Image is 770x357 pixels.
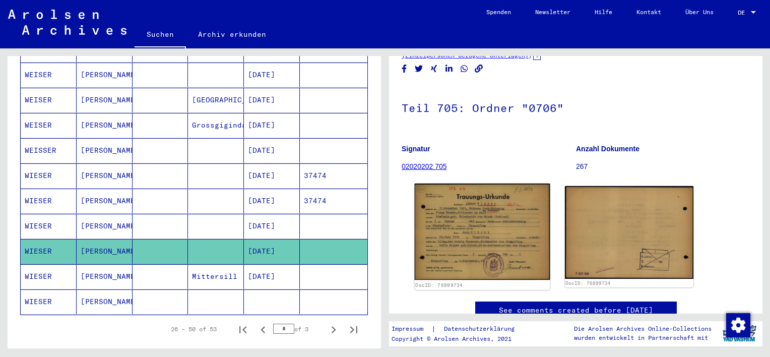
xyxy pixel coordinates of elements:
div: 26 – 50 of 53 [171,325,217,334]
mat-cell: [PERSON_NAME] [77,163,133,188]
span: DE [738,9,749,16]
mat-cell: [PERSON_NAME] [77,88,133,112]
h1: Teil 705: Ordner "0706" [402,85,750,129]
img: Zustimmung ändern [726,313,750,337]
b: Anzahl Dokumente [576,145,639,153]
mat-cell: 37474 [300,189,367,213]
a: DocID: 76899734 [415,282,463,288]
button: Last page [344,319,364,339]
mat-cell: [DATE] [244,113,300,138]
mat-cell: WIESER [21,214,77,239]
mat-cell: [PERSON_NAME] [77,239,133,264]
mat-cell: [PERSON_NAME] [77,138,133,163]
button: Next page [324,319,344,339]
mat-cell: WIESER [21,163,77,188]
b: Signatur [402,145,430,153]
mat-cell: WIESER [21,189,77,213]
button: Share on Facebook [399,63,410,75]
mat-cell: WEISSER [21,138,77,163]
mat-cell: [DATE] [244,189,300,213]
a: See comments created before [DATE] [499,305,653,316]
a: Datenschutzerklärung [436,324,527,334]
p: wurden entwickelt in Partnerschaft mit [574,333,712,342]
button: Copy link [474,63,484,75]
p: 267 [576,161,750,172]
mat-cell: WIESER [21,239,77,264]
p: Die Arolsen Archives Online-Collections [574,324,712,333]
button: First page [233,319,253,339]
button: Share on LinkedIn [444,63,455,75]
mat-cell: [PERSON_NAME] [77,113,133,138]
a: DocID: 76899734 [565,280,611,286]
div: | [392,324,527,334]
mat-cell: WEISER [21,88,77,112]
mat-cell: [DATE] [244,239,300,264]
mat-cell: WIESER [21,264,77,289]
mat-cell: WEISER [21,63,77,87]
mat-cell: Mittersill [188,264,244,289]
mat-cell: WIESER [21,289,77,314]
mat-cell: [PERSON_NAME] [77,289,133,314]
img: yv_logo.png [721,321,758,346]
mat-cell: [DATE] [244,63,300,87]
mat-cell: 37474 [300,163,367,188]
a: Archiv erkunden [186,22,278,46]
img: 002.jpg [565,186,694,279]
a: Impressum [392,324,431,334]
mat-cell: [GEOGRAPHIC_DATA] [188,88,244,112]
mat-cell: [DATE] [244,214,300,239]
mat-cell: [DATE] [244,138,300,163]
mat-cell: [PERSON_NAME] [77,63,133,87]
div: Zustimmung ändern [726,313,750,337]
mat-cell: [PERSON_NAME] [77,189,133,213]
button: Share on WhatsApp [459,63,470,75]
button: Previous page [253,319,273,339]
button: Share on Xing [429,63,439,75]
a: 02020202 705 [402,162,447,170]
div: of 3 [273,324,324,334]
img: 001.jpg [415,184,550,280]
mat-cell: [PERSON_NAME] [77,214,133,239]
p: Copyright © Arolsen Archives, 2021 [392,334,527,343]
a: Suchen [135,22,186,48]
button: Share on Twitter [414,63,424,75]
mat-cell: [PERSON_NAME] [77,264,133,289]
mat-cell: WEISER [21,113,77,138]
mat-cell: [DATE] [244,88,300,112]
mat-cell: [DATE] [244,163,300,188]
img: Arolsen_neg.svg [8,10,126,35]
mat-cell: [DATE] [244,264,300,289]
mat-cell: Grossgiginda [188,113,244,138]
